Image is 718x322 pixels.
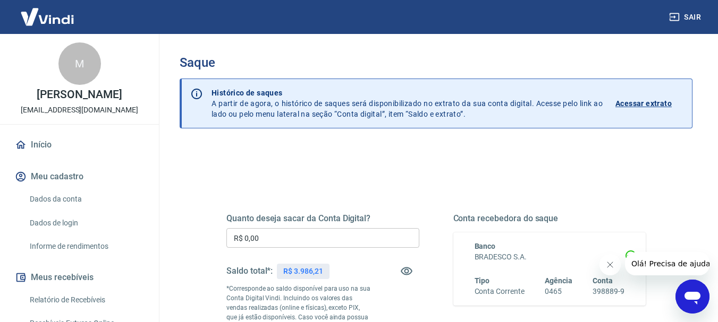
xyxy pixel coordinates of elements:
span: Tipo [475,276,490,285]
a: Dados da conta [26,188,146,210]
button: Sair [667,7,705,27]
a: Dados de login [26,212,146,234]
button: Meu cadastro [13,165,146,188]
button: Meus recebíveis [13,266,146,289]
h5: Saldo total*: [226,266,273,276]
a: Relatório de Recebíveis [26,289,146,311]
span: Conta [593,276,613,285]
a: Acessar extrato [615,88,683,119]
span: Banco [475,242,496,250]
p: Acessar extrato [615,98,672,109]
img: Vindi [13,1,82,33]
h6: 398889-9 [593,286,624,297]
h5: Conta recebedora do saque [453,213,646,224]
span: Agência [545,276,572,285]
h5: Quanto deseja sacar da Conta Digital? [226,213,419,224]
p: R$ 3.986,21 [283,266,323,277]
p: [PERSON_NAME] [37,89,122,100]
a: Início [13,133,146,156]
h6: 0465 [545,286,572,297]
div: M [58,42,101,85]
iframe: Botão para abrir a janela de mensagens [675,280,709,314]
h6: BRADESCO S.A. [475,251,625,263]
p: A partir de agora, o histórico de saques será disponibilizado no extrato da sua conta digital. Ac... [212,88,603,119]
iframe: Fechar mensagem [599,254,621,275]
p: Histórico de saques [212,88,603,98]
h3: Saque [180,55,692,70]
a: Informe de rendimentos [26,236,146,257]
iframe: Mensagem da empresa [625,252,709,275]
span: Olá! Precisa de ajuda? [6,7,89,16]
h6: Conta Corrente [475,286,525,297]
p: [EMAIL_ADDRESS][DOMAIN_NAME] [21,105,138,116]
